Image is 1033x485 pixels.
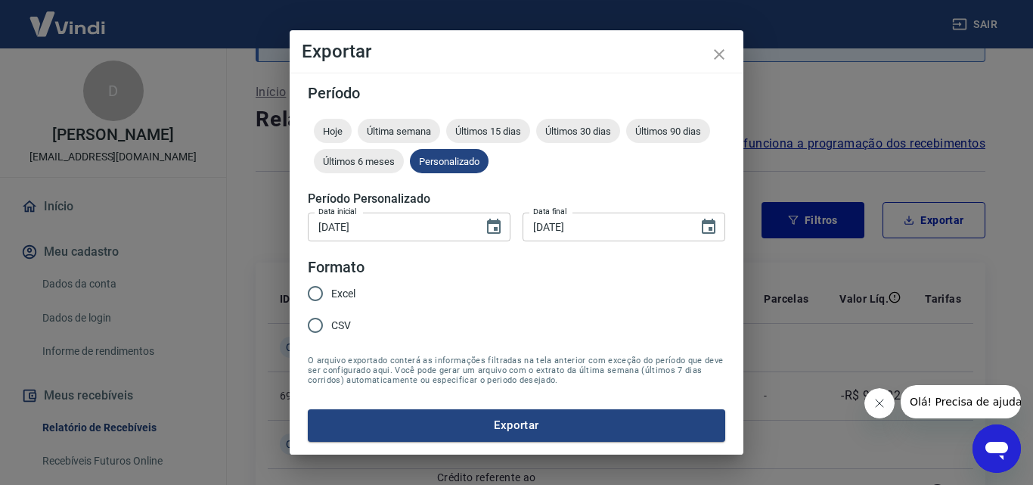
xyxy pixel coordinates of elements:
span: CSV [331,318,351,334]
iframe: Fechar mensagem [864,388,895,418]
span: Personalizado [410,156,489,167]
span: Últimos 15 dias [446,126,530,137]
legend: Formato [308,256,364,278]
span: Olá! Precisa de ajuda? [9,11,127,23]
button: Choose date, selected date is 18 de set de 2025 [693,212,724,242]
input: DD/MM/YYYY [523,213,687,241]
div: Última semana [358,119,440,143]
button: Choose date, selected date is 12 de set de 2025 [479,212,509,242]
label: Data final [533,206,567,217]
button: close [701,36,737,73]
span: Últimos 6 meses [314,156,404,167]
div: Últimos 6 meses [314,149,404,173]
div: Últimos 30 dias [536,119,620,143]
iframe: Botão para abrir a janela de mensagens [973,424,1021,473]
h5: Período [308,85,725,101]
span: Últimos 30 dias [536,126,620,137]
span: Excel [331,286,355,302]
span: Últimos 90 dias [626,126,710,137]
iframe: Mensagem da empresa [901,385,1021,418]
span: O arquivo exportado conterá as informações filtradas na tela anterior com exceção do período que ... [308,356,725,385]
div: Últimos 90 dias [626,119,710,143]
div: Personalizado [410,149,489,173]
span: Última semana [358,126,440,137]
div: Hoje [314,119,352,143]
span: Hoje [314,126,352,137]
label: Data inicial [318,206,357,217]
button: Exportar [308,409,725,441]
h4: Exportar [302,42,731,61]
input: DD/MM/YYYY [308,213,473,241]
div: Últimos 15 dias [446,119,530,143]
h5: Período Personalizado [308,191,725,207]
